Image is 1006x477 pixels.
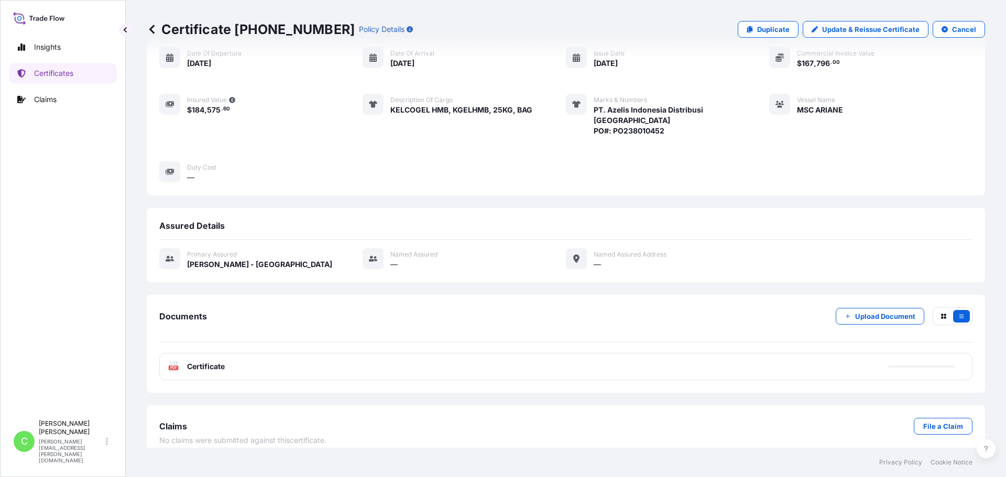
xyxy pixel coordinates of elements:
[159,421,187,431] span: Claims
[159,220,225,231] span: Assured Details
[797,105,843,115] span: MSC ARIANE
[594,105,703,136] span: PT. Azelis Indonesia Distribusi [GEOGRAPHIC_DATA] PO#: PO238010452
[187,58,211,69] span: [DATE]
[914,418,972,435] a: File a Claim
[594,96,647,104] span: Marks & Numbers
[204,106,207,114] span: ,
[923,421,963,431] p: File a Claim
[757,24,790,35] p: Duplicate
[797,60,802,67] span: $
[187,259,332,270] span: [PERSON_NAME] - [GEOGRAPHIC_DATA]
[803,21,928,38] a: Update & Reissue Certificate
[390,96,453,104] span: Description of cargo
[21,436,28,447] span: C
[931,458,972,467] a: Cookie Notice
[879,458,922,467] a: Privacy Policy
[221,107,223,111] span: .
[39,419,104,436] p: [PERSON_NAME] [PERSON_NAME]
[797,96,835,104] span: Vessel Name
[359,24,404,35] p: Policy Details
[207,106,221,114] span: 575
[816,60,830,67] span: 796
[802,60,814,67] span: 167
[187,96,227,104] span: Insured Value
[9,89,117,110] a: Claims
[187,250,237,259] span: Primary assured
[855,311,915,321] p: Upload Document
[187,106,192,114] span: $
[192,106,204,114] span: 184
[170,366,177,370] text: PDF
[39,438,104,463] p: [PERSON_NAME][EMAIL_ADDRESS][PERSON_NAME][DOMAIN_NAME]
[933,21,985,38] button: Cancel
[390,250,438,259] span: Named Assured
[814,60,816,67] span: ,
[187,163,216,172] span: Duty Cost
[594,259,601,270] span: —
[822,24,920,35] p: Update & Reissue Certificate
[738,21,799,38] a: Duplicate
[830,61,832,64] span: .
[147,21,355,38] p: Certificate [PHONE_NUMBER]
[9,63,117,84] a: Certificates
[187,361,225,372] span: Certificate
[34,94,57,105] p: Claims
[9,37,117,58] a: Insights
[390,105,532,115] span: KELCOGEL HMB, KGELHMB, 25KG, BAG
[390,259,398,270] span: —
[594,58,618,69] span: [DATE]
[34,42,61,52] p: Insights
[390,58,414,69] span: [DATE]
[594,250,666,259] span: Named Assured Address
[187,172,194,183] span: —
[952,24,976,35] p: Cancel
[159,311,207,321] span: Documents
[223,107,230,111] span: 60
[833,61,840,64] span: 00
[34,68,73,79] p: Certificates
[159,435,326,446] span: No claims were submitted against this certificate .
[836,308,924,325] button: Upload Document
